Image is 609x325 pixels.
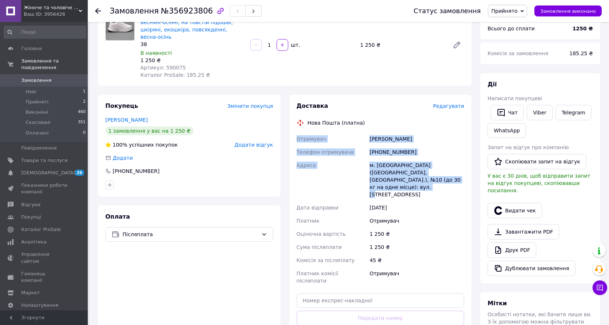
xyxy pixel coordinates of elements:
[21,182,68,195] span: Показники роботи компанії
[95,7,101,15] div: Повернутися назад
[26,130,49,136] span: Оплачені
[21,271,68,284] span: Гаманець компанії
[297,244,342,250] span: Сума післяплати
[368,132,466,146] div: [PERSON_NAME]
[21,145,57,151] span: Повідомлення
[140,72,210,78] span: Каталог ProSale: 185.25 ₴
[450,38,464,52] a: Редагувати
[140,65,186,71] span: Артикул: 590075
[593,280,607,295] button: Чат з покупцем
[123,230,258,238] span: Післяплата
[368,267,466,287] div: Отримувач
[488,224,559,239] a: Завантажити PDF
[488,144,569,150] span: Запит на відгук про компанію
[368,214,466,227] div: Отримувач
[368,146,466,159] div: [PHONE_NUMBER]
[4,26,86,39] input: Пошук
[21,201,40,208] span: Відгуки
[83,130,86,136] span: 0
[491,8,518,14] span: Прийнято
[113,142,127,148] span: 100%
[106,12,134,40] img: Стильні зручні білі кросівки жіночі весняні-осінні, на товстій підошві, шкіряні, екошкіра, повсяк...
[112,167,160,175] div: [PHONE_NUMBER]
[140,50,172,56] span: В наявності
[234,142,273,148] span: Додати відгук
[26,88,36,95] span: Нові
[21,58,88,71] span: Замовлення та повідомлення
[414,7,481,15] div: Статус замовлення
[297,162,316,168] span: Адреса
[83,99,86,105] span: 2
[105,126,193,135] div: 1 замовлення у вас на 1 250 ₴
[534,5,602,16] button: Замовлення виконано
[83,88,86,95] span: 1
[527,105,552,120] a: Viber
[21,239,46,245] span: Аналітика
[297,102,328,109] span: Доставка
[21,77,52,84] span: Замовлення
[357,40,447,50] div: 1 250 ₴
[105,117,148,123] a: [PERSON_NAME]
[297,205,339,211] span: Дата відправки
[297,271,338,284] span: Платник комісії післяплати
[110,7,159,15] span: Замовлення
[297,136,326,142] span: Отримувач
[368,159,466,201] div: м. [GEOGRAPHIC_DATA] ([GEOGRAPHIC_DATA], [GEOGRAPHIC_DATA].), №10 (до 30 кг на одне місце): вул. ...
[368,227,466,241] div: 1 250 ₴
[488,50,548,56] span: Комісія за замовлення
[490,105,524,120] button: Чат
[297,231,346,237] span: Оціночна вартість
[228,103,273,109] span: Змінити покупця
[105,141,178,148] div: успішних покупок
[21,290,40,296] span: Маркет
[488,26,535,31] span: Всього до сплати
[161,7,213,15] span: №356923806
[556,105,591,120] a: Telegram
[24,11,88,18] div: Ваш ID: 3956426
[569,50,593,56] span: 185.25 ₴
[572,26,593,31] b: 1250 ₴
[540,8,596,14] span: Замовлення виконано
[289,41,301,49] div: шт.
[368,241,466,254] div: 1 250 ₴
[21,45,42,52] span: Головна
[105,213,130,220] span: Оплата
[488,81,497,88] span: Дії
[21,214,41,220] span: Покупці
[21,170,75,176] span: [DEMOGRAPHIC_DATA]
[488,95,542,101] span: Написати покупцеві
[21,251,68,264] span: Управління сайтом
[21,302,59,309] span: Налаштування
[75,170,84,176] span: 26
[140,12,234,40] a: Стильні зручні білі кросівки жіночі весняні-осінні, на товстій підошві, шкіряні, екошкіра, повсяк...
[488,261,575,276] button: Дублювати замовлення
[78,119,86,126] span: 351
[488,300,507,307] span: Мітки
[140,57,244,64] div: 1 250 ₴
[26,99,48,105] span: Прийняті
[488,173,590,193] span: У вас є 30 днів, щоб відправити запит на відгук покупцеві, скопіювавши посилання.
[297,149,354,155] span: Телефон отримувача
[488,203,542,218] button: Видати чек
[488,242,536,258] a: Друк PDF
[26,119,50,126] span: Скасовані
[368,201,466,214] div: [DATE]
[78,109,86,116] span: 460
[488,123,526,138] a: WhatsApp
[306,119,367,126] div: Нова Пошта (платна)
[297,218,320,224] span: Платник
[21,226,61,233] span: Каталог ProSale
[24,4,79,11] span: Жіноче та чоловіче взуття
[433,103,464,109] span: Редагувати
[488,154,586,169] button: Скопіювати запит на відгук
[26,109,48,116] span: Виконані
[140,41,244,48] div: 38
[21,157,68,164] span: Товари та послуги
[297,293,465,308] input: Номер експрес-накладної
[105,102,138,109] span: Покупець
[113,155,133,161] span: Додати
[368,254,466,267] div: 45 ₴
[297,257,355,263] span: Комісія за післяплату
